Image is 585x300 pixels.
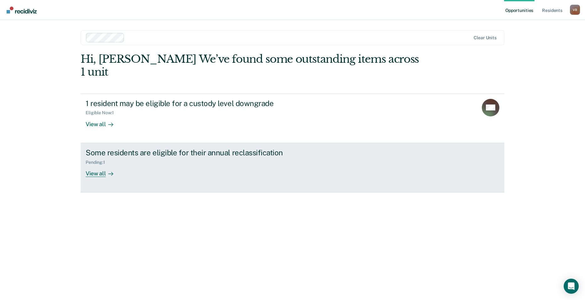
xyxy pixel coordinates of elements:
[570,5,580,15] button: Profile dropdown button
[86,160,110,165] div: Pending : 1
[474,35,497,40] div: Clear units
[564,279,579,294] div: Open Intercom Messenger
[86,115,121,128] div: View all
[86,148,306,157] div: Some residents are eligible for their annual reclassification
[81,53,420,78] div: Hi, [PERSON_NAME] We’ve found some outstanding items across 1 unit
[86,110,119,115] div: Eligible Now : 1
[81,143,504,192] a: Some residents are eligible for their annual reclassificationPending:1View all
[570,5,580,15] div: V B
[86,165,121,177] div: View all
[86,99,306,108] div: 1 resident may be eligible for a custody level downgrade
[81,94,504,143] a: 1 resident may be eligible for a custody level downgradeEligible Now:1View all
[7,7,37,13] img: Recidiviz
